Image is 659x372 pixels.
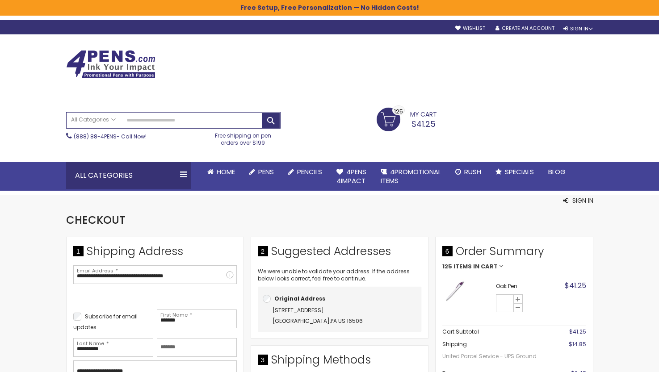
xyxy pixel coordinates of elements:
div: Free shipping on pen orders over $199 [206,129,281,146]
span: [GEOGRAPHIC_DATA] [273,317,330,325]
div: All Categories [66,162,191,189]
div: , [263,305,416,326]
p: We were unable to validate your address. If the address below looks correct, feel free to continue. [258,268,421,282]
span: $14.85 [569,340,586,348]
a: Specials [488,162,541,182]
span: Home [217,167,235,176]
div: Suggested Addresses [258,244,421,263]
span: 125 [442,263,452,270]
a: Create an Account [495,25,554,32]
span: Shipping [442,340,467,348]
a: Blog [541,162,573,182]
span: Items in Cart [453,263,498,270]
strong: Oak Pen [496,283,546,290]
div: Shipping Methods [258,352,421,372]
span: 4PROMOTIONAL ITEMS [381,167,441,185]
span: Pens [258,167,274,176]
span: Sign In [572,196,593,205]
a: 4Pens4impact [329,162,374,191]
span: [STREET_ADDRESS] [273,306,324,314]
span: $41.25 [569,328,586,335]
a: 4PROMOTIONALITEMS [374,162,448,191]
span: Rush [464,167,481,176]
img: Oak Pen-Purple [442,279,467,303]
span: Pencils [297,167,322,176]
span: US [338,317,345,325]
a: $41.25 125 [377,108,437,130]
a: Wishlist [455,25,485,32]
th: Cart Subtotal [442,326,547,339]
a: Home [200,162,242,182]
a: Pens [242,162,281,182]
a: (888) 88-4PENS [74,133,117,140]
button: Sign In [563,196,593,205]
span: 16506 [347,317,363,325]
span: Checkout [66,213,126,227]
a: Rush [448,162,488,182]
span: United Parcel Service - UPS Ground [442,348,547,364]
img: 4Pens Custom Pens and Promotional Products [66,50,155,79]
span: 125 [394,107,403,116]
div: Shipping Address [73,244,237,263]
span: $41.25 [565,280,586,291]
iframe: Google Customer Reviews [585,348,659,372]
span: Order Summary [442,244,586,263]
span: PA [331,317,337,325]
span: 4Pens 4impact [336,167,366,185]
span: - Call Now! [74,133,147,140]
span: Blog [548,167,566,176]
span: $41.25 [411,118,436,130]
b: Original Address [274,295,325,302]
span: All Categories [71,116,116,123]
div: Sign In [563,25,593,32]
span: Subscribe for email updates [73,313,138,331]
a: Pencils [281,162,329,182]
span: Specials [505,167,534,176]
a: All Categories [67,113,120,127]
